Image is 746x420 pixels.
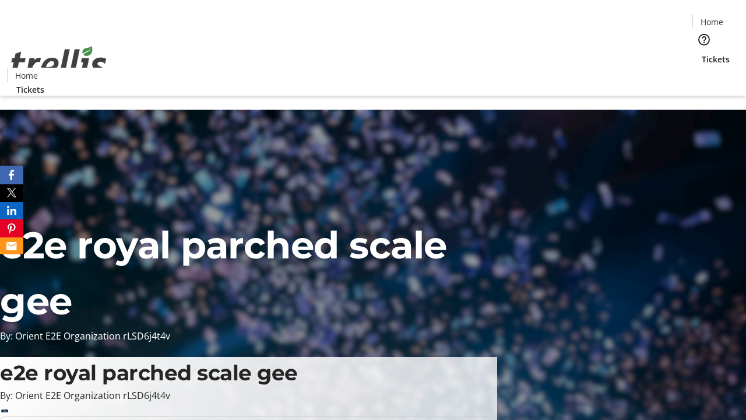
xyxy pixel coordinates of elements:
button: Cart [692,65,716,89]
a: Tickets [692,53,739,65]
button: Help [692,28,716,51]
a: Home [693,16,730,28]
img: Orient E2E Organization rLSD6j4t4v's Logo [7,33,111,92]
span: Home [701,16,723,28]
span: Tickets [16,83,44,96]
a: Home [8,69,45,82]
a: Tickets [7,83,54,96]
span: Home [15,69,38,82]
span: Tickets [702,53,730,65]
